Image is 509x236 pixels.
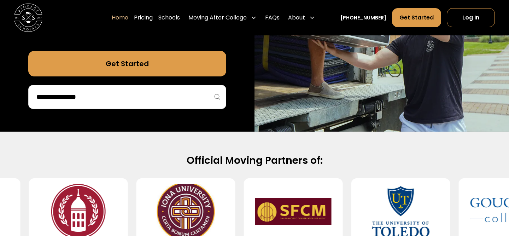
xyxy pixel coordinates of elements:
[14,4,42,32] img: Storage Scholars main logo
[340,14,386,22] a: [PHONE_NUMBER]
[186,8,259,28] div: Moving After College
[392,8,441,27] a: Get Started
[134,8,153,28] a: Pricing
[14,4,42,32] a: home
[288,13,305,22] div: About
[28,51,226,76] a: Get Started
[265,8,280,28] a: FAQs
[28,154,481,167] h2: Official Moving Partners of:
[188,13,247,22] div: Moving After College
[158,8,180,28] a: Schools
[285,8,318,28] div: About
[112,8,128,28] a: Home
[447,8,495,27] a: Log In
